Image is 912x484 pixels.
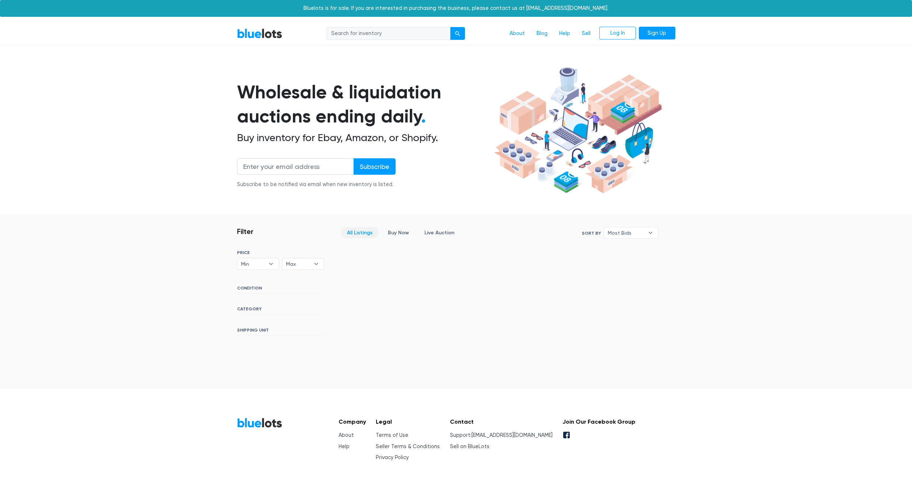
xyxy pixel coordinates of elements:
h6: PRICE [237,250,324,255]
a: Help [553,27,576,41]
h5: Contact [450,418,553,425]
span: Min [241,258,265,269]
li: Support: [450,431,553,439]
span: Most Bids [608,227,644,238]
h2: Buy inventory for Ebay, Amazon, or Shopify. [237,132,491,144]
h5: Legal [376,418,440,425]
a: About [504,27,531,41]
a: Privacy Policy [376,454,409,461]
b: ▾ [263,258,279,269]
a: Terms of Use [376,432,408,438]
input: Subscribe [354,158,396,175]
a: All Listings [341,227,379,238]
h6: SHIPPING UNIT [237,328,324,336]
h3: Filter [237,227,253,236]
h6: CATEGORY [237,306,324,314]
a: Seller Terms & Conditions [376,443,440,450]
b: ▾ [309,258,324,269]
h1: Wholesale & liquidation auctions ending daily [237,80,491,129]
input: Enter your email address [237,158,354,175]
a: BlueLots [237,417,282,428]
div: Subscribe to be notified via email when new inventory is listed. [237,181,396,189]
a: BlueLots [237,28,282,39]
h5: Join Our Facebook Group [562,418,636,425]
a: Buy Now [382,227,415,238]
label: Sort By [582,230,601,237]
a: Log In [599,27,636,40]
a: Sign Up [639,27,675,40]
span: Max [286,258,310,269]
a: Help [339,443,350,450]
span: . [421,105,426,127]
h6: CONDITION [237,286,324,294]
a: Blog [531,27,553,41]
input: Search for inventory [327,27,451,40]
a: About [339,432,354,438]
b: ▾ [643,227,658,238]
a: Sell [576,27,596,41]
img: hero-ee84e7d0318cb26816c560f6b4441b76977f77a177738b4e94f68c95b2b83dbb.png [491,64,664,197]
a: Sell on BlueLots [450,443,489,450]
h5: Company [339,418,366,425]
a: Live Auction [418,227,461,238]
a: [EMAIL_ADDRESS][DOMAIN_NAME] [472,432,553,438]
